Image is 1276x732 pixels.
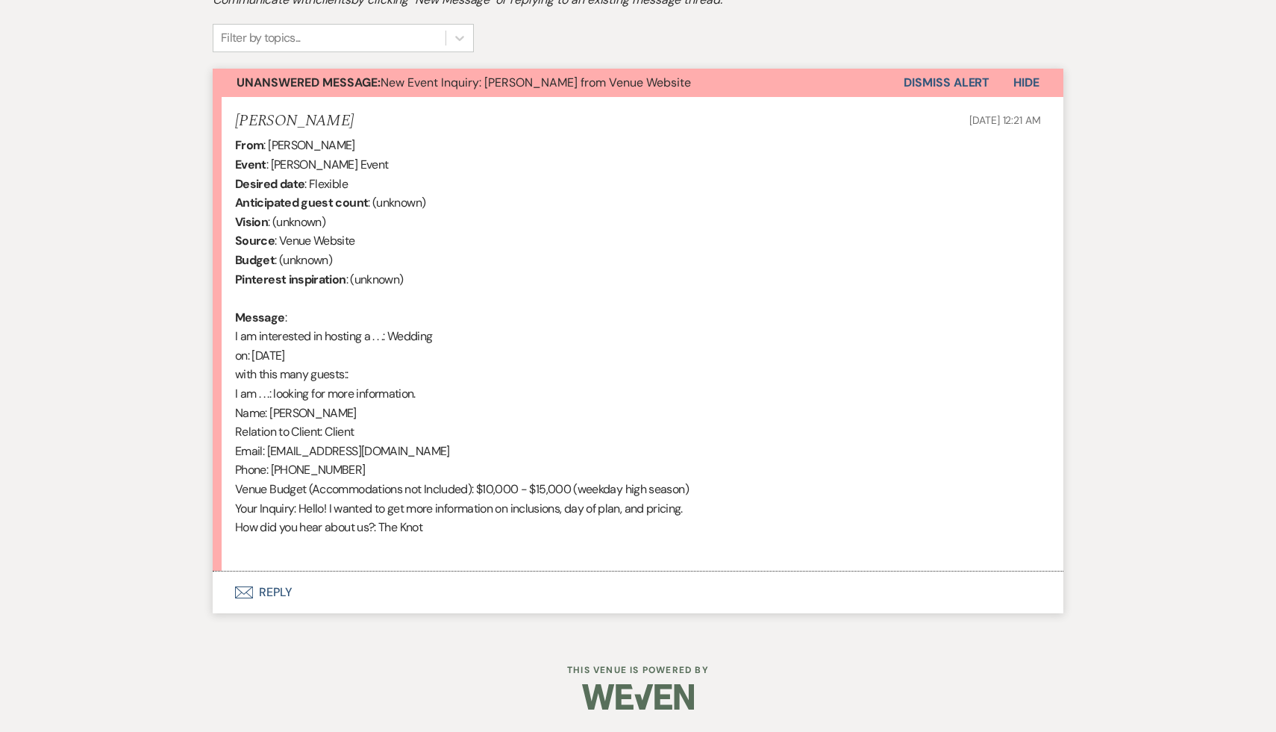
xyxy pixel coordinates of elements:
[235,195,368,210] b: Anticipated guest count
[235,233,275,248] b: Source
[235,112,354,131] h5: [PERSON_NAME]
[221,29,301,47] div: Filter by topics...
[213,69,904,97] button: Unanswered Message:New Event Inquiry: [PERSON_NAME] from Venue Website
[235,157,266,172] b: Event
[235,214,268,230] b: Vision
[235,252,275,268] b: Budget
[582,671,694,723] img: Weven Logo
[904,69,989,97] button: Dismiss Alert
[989,69,1063,97] button: Hide
[235,136,1041,556] div: : [PERSON_NAME] : [PERSON_NAME] Event : Flexible : (unknown) : (unknown) : Venue Website : (unkno...
[237,75,381,90] strong: Unanswered Message:
[235,137,263,153] b: From
[235,176,304,192] b: Desired date
[1013,75,1039,90] span: Hide
[213,572,1063,613] button: Reply
[235,310,285,325] b: Message
[969,113,1041,127] span: [DATE] 12:21 AM
[237,75,691,90] span: New Event Inquiry: [PERSON_NAME] from Venue Website
[235,272,346,287] b: Pinterest inspiration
